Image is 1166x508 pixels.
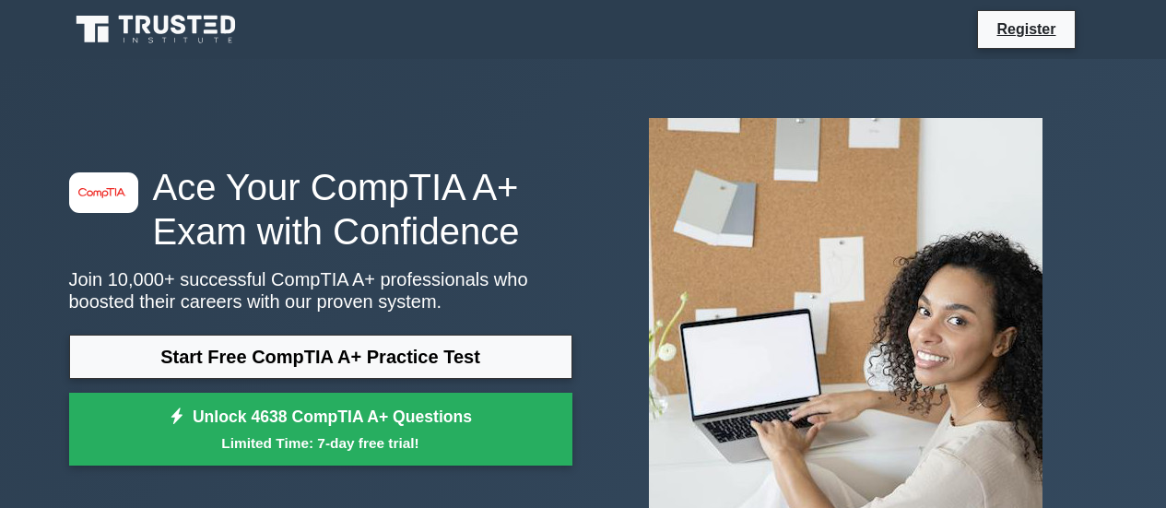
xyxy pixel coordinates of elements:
small: Limited Time: 7-day free trial! [92,432,549,454]
a: Register [985,18,1066,41]
h1: Ace Your CompTIA A+ Exam with Confidence [69,165,572,254]
p: Join 10,000+ successful CompTIA A+ professionals who boosted their careers with our proven system. [69,268,572,313]
a: Unlock 4638 CompTIA A+ QuestionsLimited Time: 7-day free trial! [69,393,572,467]
a: Start Free CompTIA A+ Practice Test [69,335,572,379]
